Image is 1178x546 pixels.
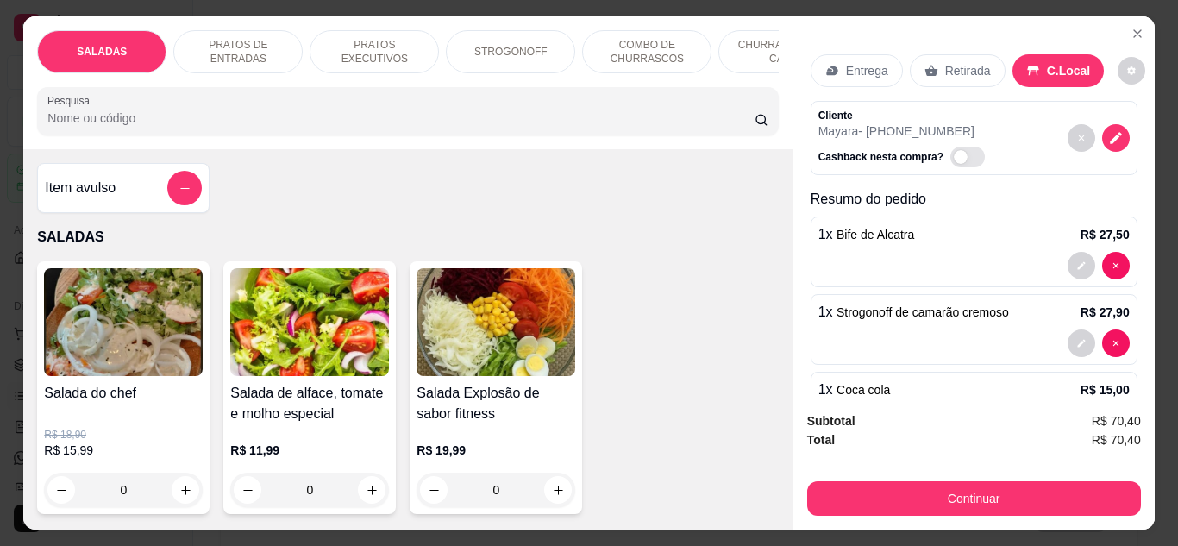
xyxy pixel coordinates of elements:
h4: Salada Explosão de sabor fitness [417,383,575,424]
p: PRATOS DE ENTRADAS [188,38,288,66]
p: R$ 18,90 [44,428,203,442]
h4: Salada do chef [44,383,203,404]
button: decrease-product-quantity [47,476,75,504]
p: R$ 15,00 [1081,381,1130,399]
p: Retirada [945,62,991,79]
button: decrease-product-quantity [1118,57,1145,85]
p: R$ 15,99 [44,442,203,459]
span: R$ 70,40 [1092,411,1141,430]
button: decrease-product-quantity [1102,329,1130,357]
p: Resumo do pedido [811,189,1137,210]
button: decrease-product-quantity [1068,124,1095,152]
button: decrease-product-quantity [1068,329,1095,357]
p: SALADAS [77,45,127,59]
p: R$ 27,50 [1081,226,1130,243]
span: Bife de Alcatra [837,228,914,242]
button: Close [1124,20,1151,47]
p: CHURRASCOS DA CASA [733,38,833,66]
button: increase-product-quantity [172,476,199,504]
input: Pesquisa [47,110,755,127]
p: Cliente [818,109,992,122]
p: Cashback nesta compra? [818,150,943,164]
p: Entrega [846,62,888,79]
button: decrease-product-quantity [234,476,261,504]
button: increase-product-quantity [358,476,385,504]
p: R$ 19,99 [417,442,575,459]
p: 1 x [818,380,891,400]
p: 1 x [818,302,1009,323]
p: C.Local [1047,62,1091,79]
h4: Salada de alface, tomate e molho especial [230,383,389,424]
p: R$ 11,99 [230,442,389,459]
p: 1 x [818,224,915,245]
strong: Subtotal [807,414,855,428]
p: R$ 27,90 [1081,304,1130,321]
button: decrease-product-quantity [1068,252,1095,279]
img: product-image [230,268,389,376]
button: increase-product-quantity [544,476,572,504]
label: Automatic updates [950,147,992,167]
p: SALADAS [37,227,778,248]
span: Strogonoff de camarão cremoso [837,305,1009,319]
p: PRATOS EXECUTIVOS [324,38,424,66]
button: decrease-product-quantity [420,476,448,504]
h4: Item avulso [45,178,116,198]
span: R$ 70,40 [1092,430,1141,449]
strong: Total [807,433,835,447]
img: product-image [417,268,575,376]
p: STROGONOFF [474,45,548,59]
img: product-image [44,268,203,376]
label: Pesquisa [47,93,96,108]
button: Continuar [807,481,1141,516]
p: COMBO DE CHURRASCOS [597,38,697,66]
button: decrease-product-quantity [1102,124,1130,152]
button: add-separate-item [167,171,202,205]
p: Mayara - [PHONE_NUMBER] [818,122,992,140]
button: decrease-product-quantity [1102,252,1130,279]
span: Coca cola [837,383,890,397]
